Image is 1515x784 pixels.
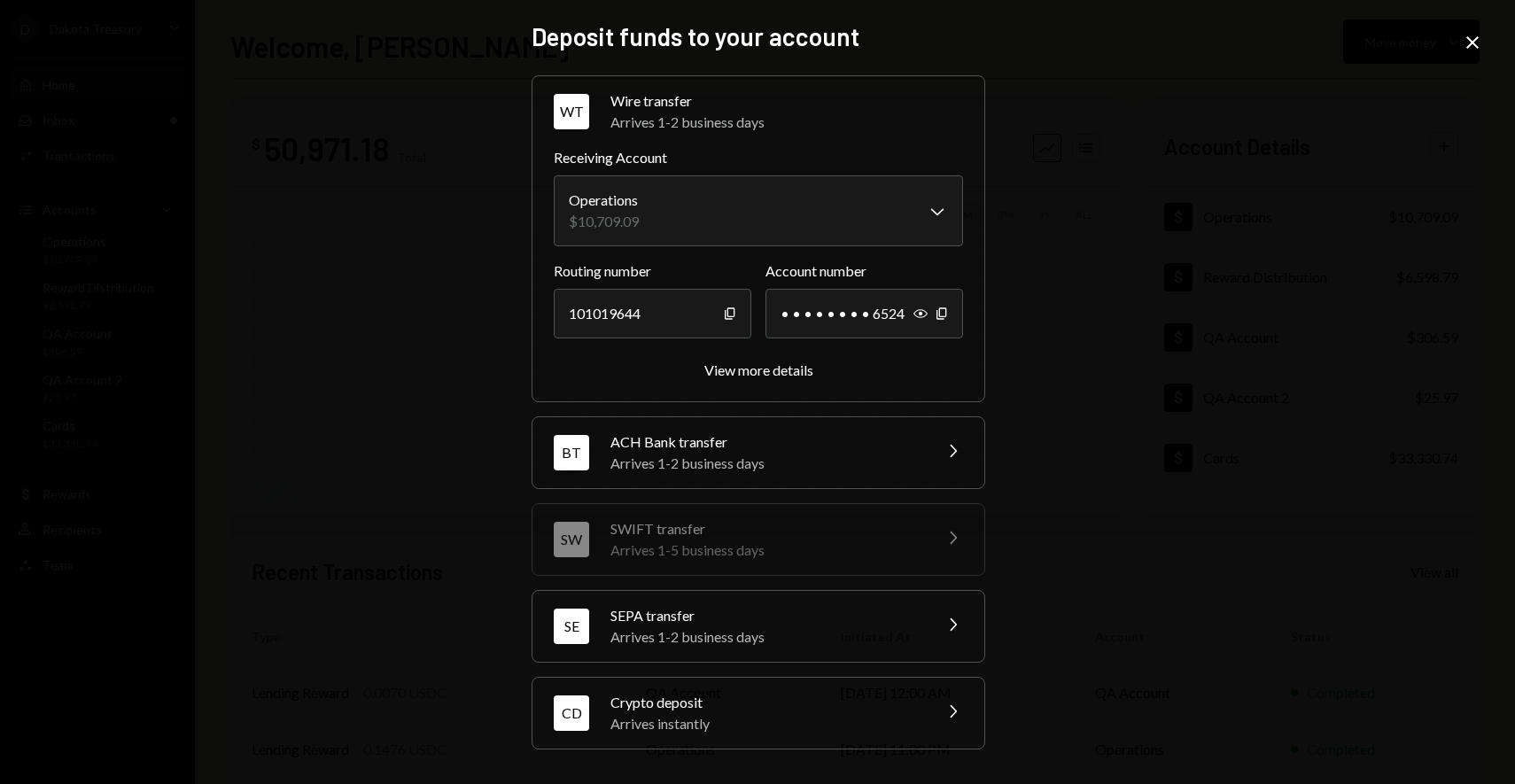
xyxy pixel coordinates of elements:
[610,90,963,112] div: Wire transfer
[554,522,589,557] div: SW
[704,361,813,378] div: View more details
[610,713,921,734] div: Arrives instantly
[532,678,984,749] button: CDCrypto depositArrives instantly
[554,695,589,731] div: CD
[554,609,589,644] div: SE
[554,175,963,246] button: Receiving Account
[610,453,921,474] div: Arrives 1-2 business days
[610,692,921,713] div: Crypto deposit
[554,289,751,338] div: 101019644
[610,431,921,453] div: ACH Bank transfer
[532,417,984,488] button: BTACH Bank transferArrives 1-2 business days
[554,147,963,168] label: Receiving Account
[554,435,589,470] div: BT
[554,94,589,129] div: WT
[554,260,751,282] label: Routing number
[610,539,921,561] div: Arrives 1-5 business days
[610,518,921,539] div: SWIFT transfer
[532,591,984,662] button: SESEPA transferArrives 1-2 business days
[532,76,984,147] button: WTWire transferArrives 1-2 business days
[704,361,813,380] button: View more details
[610,605,921,626] div: SEPA transfer
[532,504,984,575] button: SWSWIFT transferArrives 1-5 business days
[765,289,963,338] div: • • • • • • • • 6524
[610,112,963,133] div: Arrives 1-2 business days
[610,626,921,648] div: Arrives 1-2 business days
[765,260,963,282] label: Account number
[554,147,963,380] div: WTWire transferArrives 1-2 business days
[532,19,983,54] h2: Deposit funds to your account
